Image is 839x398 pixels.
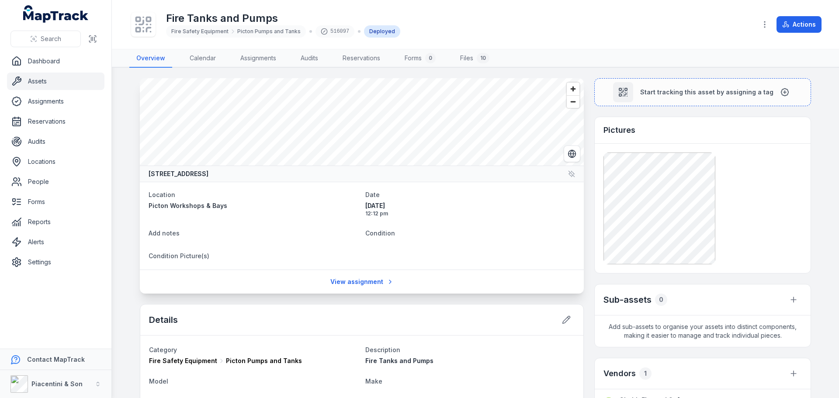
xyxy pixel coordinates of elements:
[453,49,496,68] a: Files10
[41,35,61,43] span: Search
[149,191,175,198] span: Location
[149,346,177,353] span: Category
[425,53,436,63] div: 0
[7,73,104,90] a: Assets
[640,88,773,97] span: Start tracking this asset by assigning a tag
[237,28,301,35] span: Picton Pumps and Tanks
[336,49,387,68] a: Reservations
[7,133,104,150] a: Audits
[594,78,811,106] button: Start tracking this asset by assigning a tag
[603,367,636,380] h3: Vendors
[567,95,579,108] button: Zoom out
[564,145,580,162] button: Switch to Satellite View
[365,201,575,217] time: 20/05/2025, 12:12:02 pm
[149,377,168,385] span: Model
[7,52,104,70] a: Dashboard
[364,25,400,38] div: Deployed
[7,153,104,170] a: Locations
[7,93,104,110] a: Assignments
[140,78,584,166] canvas: Map
[31,380,83,388] strong: Piacentini & Son
[129,49,172,68] a: Overview
[183,49,223,68] a: Calendar
[365,357,433,364] span: Fire Tanks and Pumps
[365,191,380,198] span: Date
[149,252,209,260] span: Condition Picture(s)
[365,229,395,237] span: Condition
[325,273,399,290] a: View assignment
[365,377,382,385] span: Make
[27,356,85,363] strong: Contact MapTrack
[477,53,489,63] div: 10
[171,28,229,35] span: Fire Safety Equipment
[777,16,822,33] button: Actions
[398,49,443,68] a: Forms0
[23,5,89,23] a: MapTrack
[315,25,354,38] div: 516097
[149,170,208,178] strong: [STREET_ADDRESS]
[149,202,227,209] span: Picton Workshops & Bays
[226,356,302,365] span: Picton Pumps and Tanks
[603,124,635,136] h3: Pictures
[595,315,811,347] span: Add sub-assets to organise your assets into distinct components, making it easier to manage and t...
[567,83,579,95] button: Zoom in
[149,356,217,365] span: Fire Safety Equipment
[294,49,325,68] a: Audits
[365,201,575,210] span: [DATE]
[10,31,81,47] button: Search
[7,213,104,231] a: Reports
[149,201,358,210] a: Picton Workshops & Bays
[639,367,652,380] div: 1
[7,193,104,211] a: Forms
[149,229,180,237] span: Add notes
[7,253,104,271] a: Settings
[166,11,400,25] h1: Fire Tanks and Pumps
[233,49,283,68] a: Assignments
[7,233,104,251] a: Alerts
[149,314,178,326] h2: Details
[7,113,104,130] a: Reservations
[603,294,652,306] h2: Sub-assets
[365,210,575,217] span: 12:12 pm
[365,346,400,353] span: Description
[655,294,667,306] div: 0
[7,173,104,190] a: People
